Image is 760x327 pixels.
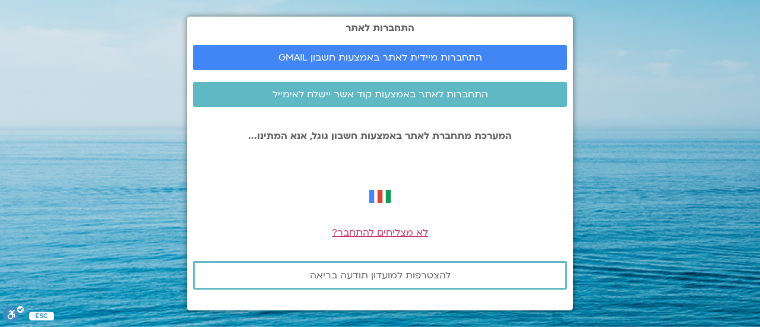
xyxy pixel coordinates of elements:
span: התחברות לאתר באמצעות קוד אשר יישלח לאימייל [273,89,488,100]
p: המערכת מתחברת לאתר באמצעות חשבון גוגל, אנא המתינו... [193,131,567,141]
a: התחברות מיידית לאתר באמצעות חשבון GMAIL [193,45,567,70]
span: התחברות מיידית לאתר באמצעות חשבון GMAIL [278,52,482,63]
a: להצטרפות למועדון תודעה בריאה [193,261,567,290]
a: לא מצליחים להתחבר? [332,226,428,239]
a: התחברות לאתר באמצעות קוד אשר יישלח לאימייל [193,82,567,107]
h2: התחברות לאתר [193,23,567,33]
span: להצטרפות למועדון תודעה בריאה [310,270,451,281]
